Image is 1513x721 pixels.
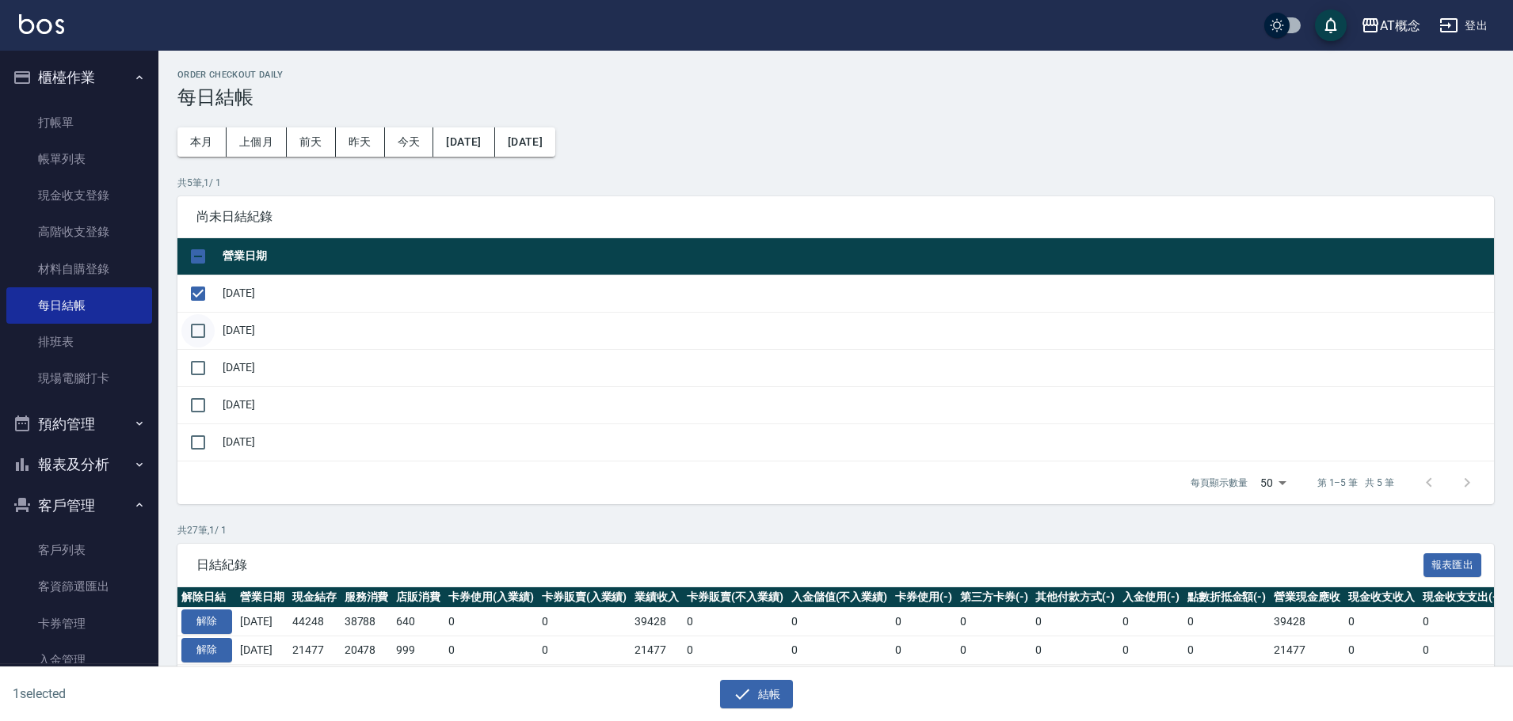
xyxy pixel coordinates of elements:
span: 日結紀錄 [196,557,1423,573]
td: 0 [1419,664,1506,693]
td: [DATE] [236,636,288,665]
a: 現場電腦打卡 [6,360,152,397]
td: 0 [1183,636,1271,665]
button: 客戶管理 [6,485,152,526]
td: 0 [444,608,538,636]
button: [DATE] [495,127,555,157]
td: 0 [683,608,787,636]
div: 50 [1254,461,1292,504]
button: 登出 [1433,11,1494,40]
th: 業績收入 [631,587,683,608]
th: 解除日結 [177,587,236,608]
a: 打帳單 [6,104,152,141]
h6: 1 selected [13,684,375,704]
p: 共 27 筆, 1 / 1 [177,523,1494,537]
td: -1699 [1031,664,1119,693]
td: 21477 [631,636,683,665]
a: 材料自購登錄 [6,251,152,287]
th: 營業日期 [219,238,1494,275]
td: 39428 [631,608,683,636]
button: 解除 [181,638,232,662]
th: 營業日期 [236,587,288,608]
span: 尚未日結紀錄 [196,209,1475,225]
button: AT概念 [1355,9,1427,42]
th: 點數折抵金額(-) [1183,587,1271,608]
td: 0 [1419,636,1506,665]
td: [DATE] [236,664,288,693]
button: 本月 [177,127,227,157]
td: 21477 [1270,636,1344,665]
th: 卡券販賣(入業績) [538,587,631,608]
button: 前天 [287,127,336,157]
td: 0 [1344,636,1419,665]
button: save [1315,9,1347,41]
button: 今天 [385,127,434,157]
p: 每頁顯示數量 [1191,476,1248,490]
a: 卡券管理 [6,605,152,642]
th: 營業現金應收 [1270,587,1344,608]
th: 店販消費 [392,587,444,608]
td: 0 [683,664,787,693]
p: 共 5 筆, 1 / 1 [177,176,1494,190]
td: 0 [538,664,631,693]
td: 0 [1344,664,1419,693]
a: 排班表 [6,324,152,360]
td: 44506 [631,664,683,693]
td: 0 [392,664,444,693]
button: 結帳 [720,680,794,709]
div: AT概念 [1380,16,1420,36]
a: 每日結帳 [6,287,152,324]
td: 0 [538,636,631,665]
td: 0 [891,636,956,665]
td: 20478 [341,636,393,665]
td: 0 [1119,664,1183,693]
a: 帳單列表 [6,141,152,177]
td: 0 [787,636,892,665]
td: 0 [1031,636,1119,665]
button: 上個月 [227,127,287,157]
th: 服務消費 [341,587,393,608]
td: 0 [956,664,1032,693]
td: [DATE] [219,312,1494,349]
td: 0 [1344,608,1419,636]
td: 0 [1419,608,1506,636]
td: 21477 [288,636,341,665]
button: 報表及分析 [6,444,152,485]
a: 客資篩選匯出 [6,568,152,605]
a: 現金收支登錄 [6,177,152,214]
button: [DATE] [433,127,494,157]
th: 現金收支支出(-) [1419,587,1506,608]
th: 現金收支收入 [1344,587,1419,608]
td: 0 [444,664,538,693]
a: 高階收支登錄 [6,214,152,250]
th: 卡券販賣(不入業績) [683,587,787,608]
td: 0 [956,636,1032,665]
p: 第 1–5 筆 共 5 筆 [1317,476,1394,490]
td: 0 [787,664,892,693]
td: 0 [538,608,631,636]
td: 0 [1183,664,1271,693]
th: 入金儲值(不入業績) [787,587,892,608]
h2: Order checkout daily [177,70,1494,80]
td: 0 [891,664,956,693]
td: 39428 [1270,608,1344,636]
td: [DATE] [236,608,288,636]
td: 42807 [1270,664,1344,693]
img: Logo [19,14,64,34]
td: 38788 [341,608,393,636]
td: [DATE] [219,349,1494,386]
td: 999 [392,636,444,665]
td: 0 [1119,636,1183,665]
td: 42807 [288,664,341,693]
th: 其他付款方式(-) [1031,587,1119,608]
td: [DATE] [219,423,1494,461]
button: 昨天 [336,127,385,157]
th: 第三方卡券(-) [956,587,1032,608]
td: [DATE] [219,386,1494,423]
td: 0 [1119,608,1183,636]
button: 預約管理 [6,404,152,445]
td: 0 [787,608,892,636]
td: 0 [1031,608,1119,636]
td: 44506 [341,664,393,693]
a: 報表匯出 [1423,556,1482,571]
